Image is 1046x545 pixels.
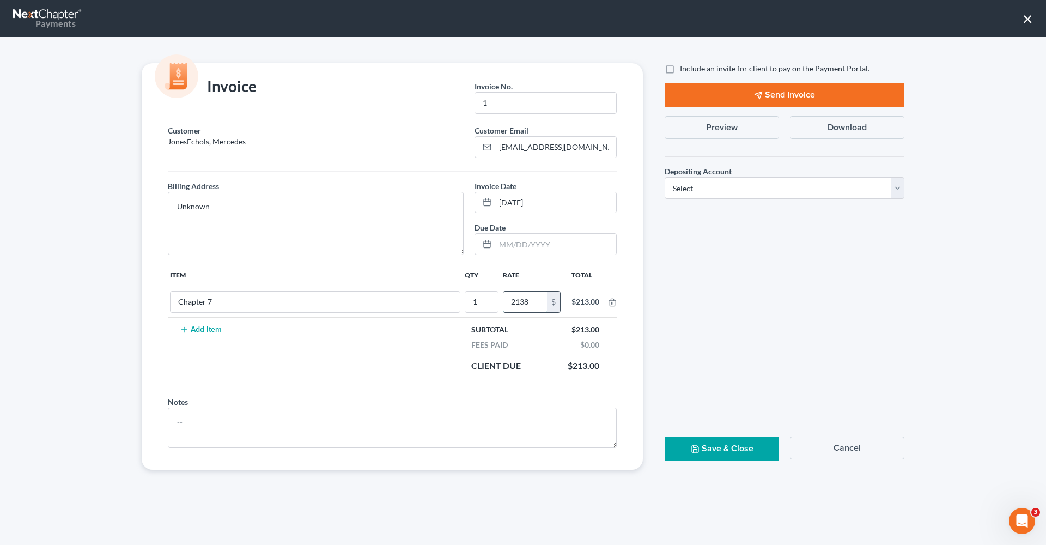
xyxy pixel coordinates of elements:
[13,5,83,32] a: Payments
[1009,508,1035,534] iframe: Intercom live chat
[162,76,262,98] div: Invoice
[575,340,605,350] div: $0.00
[495,137,616,158] input: Enter email...
[13,17,76,29] div: Payments
[168,264,463,286] th: Item
[665,437,779,461] button: Save & Close
[495,192,616,213] input: MM/DD/YYYY
[466,324,514,335] div: Subtotal
[501,264,563,286] th: Rate
[463,264,501,286] th: Qty
[168,181,219,191] span: Billing Address
[1023,10,1033,27] button: ×
[168,125,201,136] label: Customer
[563,264,608,286] th: Total
[466,360,526,372] div: Client Due
[790,116,904,139] button: Download
[1031,508,1040,517] span: 3
[503,292,547,312] input: 0.00
[562,360,605,372] div: $213.00
[168,136,464,147] p: JonesEchols, Mercedes
[566,324,605,335] div: $213.00
[547,292,560,312] div: $
[475,126,528,135] span: Customer Email
[475,93,616,113] input: --
[465,292,498,312] input: --
[475,222,506,233] label: Due Date
[171,292,460,312] input: --
[466,340,513,350] div: Fees Paid
[790,437,904,459] button: Cancel
[665,116,779,139] button: Preview
[155,55,198,98] img: icon-money-cc55cd5b71ee43c44ef0efbab91310903cbf28f8221dba23c0d5ca797e203e98.svg
[665,167,732,176] span: Depositing Account
[475,82,513,91] span: Invoice No.
[495,234,616,255] input: MM/DD/YYYY
[475,181,516,191] span: Invoice Date
[571,296,599,307] div: $213.00
[665,83,904,107] button: Send Invoice
[177,325,224,334] button: Add Item
[168,396,188,408] label: Notes
[680,64,869,73] span: Include an invite for client to pay on the Payment Portal.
